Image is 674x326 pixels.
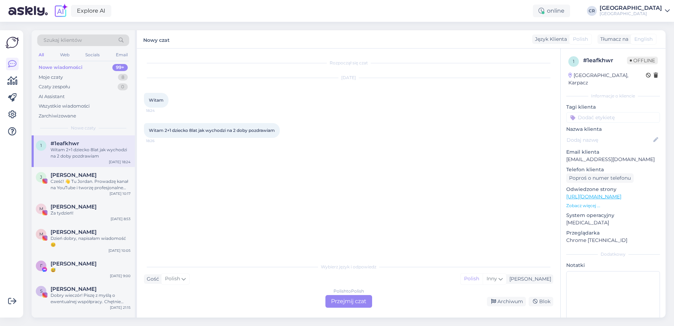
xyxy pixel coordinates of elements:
[71,125,96,131] span: Nowe czaty
[566,212,660,219] p: System operacyjny
[566,229,660,237] p: Przeglądarka
[37,50,45,59] div: All
[111,216,131,222] div: [DATE] 8:53
[144,275,159,283] div: Gość
[112,64,128,71] div: 99+
[149,97,164,103] span: Witam
[507,275,551,283] div: [PERSON_NAME]
[597,36,628,43] div: Tłumacz na
[39,103,90,110] div: Wszystkie wiadomości
[566,262,660,269] p: Notatki
[487,297,526,306] div: Archiwum
[40,174,42,180] span: J
[40,143,42,148] span: 1
[566,251,660,257] div: Dodatkowy
[114,50,129,59] div: Email
[39,83,70,90] div: Czaty zespołu
[149,128,275,133] span: Witam 2+1 dziecko 8lat jak wychodzi na 2 doby pozdrawiam
[146,138,172,143] span: 18:26
[144,60,553,66] div: Rozpoczął się czat
[51,204,97,210] span: Małgorzata K
[146,108,172,113] span: 18:24
[53,4,68,18] img: explore-ai
[566,93,660,99] div: Informacje o kliencie
[573,36,588,43] span: Polish
[566,166,660,173] p: Telefon klienta
[487,275,497,282] span: Inny
[144,264,553,270] div: Wybierz język i odpowiedz
[110,191,131,196] div: [DATE] 10:17
[51,147,131,159] div: Witam 2+1 dziecko 8lat jak wychodzi na 2 doby pozdrawiam
[84,50,101,59] div: Socials
[568,72,646,87] div: [GEOGRAPHIC_DATA], Karpacz
[566,186,660,193] p: Odwiedzone strony
[566,237,660,244] p: Chrome [TECHNICAL_ID]
[118,83,128,90] div: 0
[566,103,660,111] p: Tagi klienta
[59,50,71,59] div: Web
[39,113,76,120] div: Zarchiwizowane
[51,178,131,191] div: Cześć! 👋 Tu Jordan. Prowadzę kanał na YouTube i tworzę profesjonalne rolki oraz zdjęcia do social...
[109,159,131,165] div: [DATE] 18:24
[51,235,131,248] div: Dzień dobry, napisałam wiadomość 😊
[165,275,180,283] span: Polish
[566,148,660,156] p: Email klienta
[39,206,43,211] span: M
[110,273,131,279] div: [DATE] 9:00
[44,37,82,44] span: Szukaj klientów
[39,74,63,81] div: Moje czaty
[600,5,670,17] a: [GEOGRAPHIC_DATA][GEOGRAPHIC_DATA]
[532,36,567,43] div: Język Klienta
[51,267,131,273] div: 😅
[461,274,483,284] div: Polish
[566,126,660,133] p: Nazwa klienta
[566,193,621,200] a: [URL][DOMAIN_NAME]
[566,112,660,123] input: Dodać etykietę
[573,59,574,64] span: 1
[40,288,42,294] span: S
[51,210,131,216] div: Za tydzień!
[566,203,660,209] p: Zobacz więcej ...
[627,57,658,64] span: Offline
[51,261,97,267] span: Галина Попова
[634,36,653,43] span: English
[533,5,570,17] div: online
[51,286,97,292] span: Sylwia Tomczak
[51,172,97,178] span: Jordan Koman
[39,231,43,237] span: M
[40,263,42,268] span: Г
[566,173,634,183] div: Poproś o numer telefonu
[529,297,553,306] div: Blok
[39,64,82,71] div: Nowe wiadomości
[51,229,97,235] span: Monika Kowalewska
[144,75,553,81] div: [DATE]
[583,56,627,65] div: # 1eafkhwr
[600,11,662,17] div: [GEOGRAPHIC_DATA]
[566,219,660,226] p: [MEDICAL_DATA]
[110,305,131,310] div: [DATE] 21:15
[108,248,131,253] div: [DATE] 10:05
[600,5,662,11] div: [GEOGRAPHIC_DATA]
[587,6,597,16] div: CR
[118,74,128,81] div: 8
[325,295,372,308] div: Przejmij czat
[567,136,652,144] input: Dodaj nazwę
[566,156,660,163] p: [EMAIL_ADDRESS][DOMAIN_NAME]
[39,93,65,100] div: AI Assistant
[333,288,364,294] div: Polish to Polish
[143,34,170,44] label: Nowy czat
[71,5,111,17] a: Explore AI
[51,140,79,147] span: #1eafkhwr
[51,292,131,305] div: Dobry wieczór! Piszę z myślą o ewentualnej współpracy. Chętnie przygotuję materiały w ramach poby...
[6,36,19,49] img: Askly Logo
